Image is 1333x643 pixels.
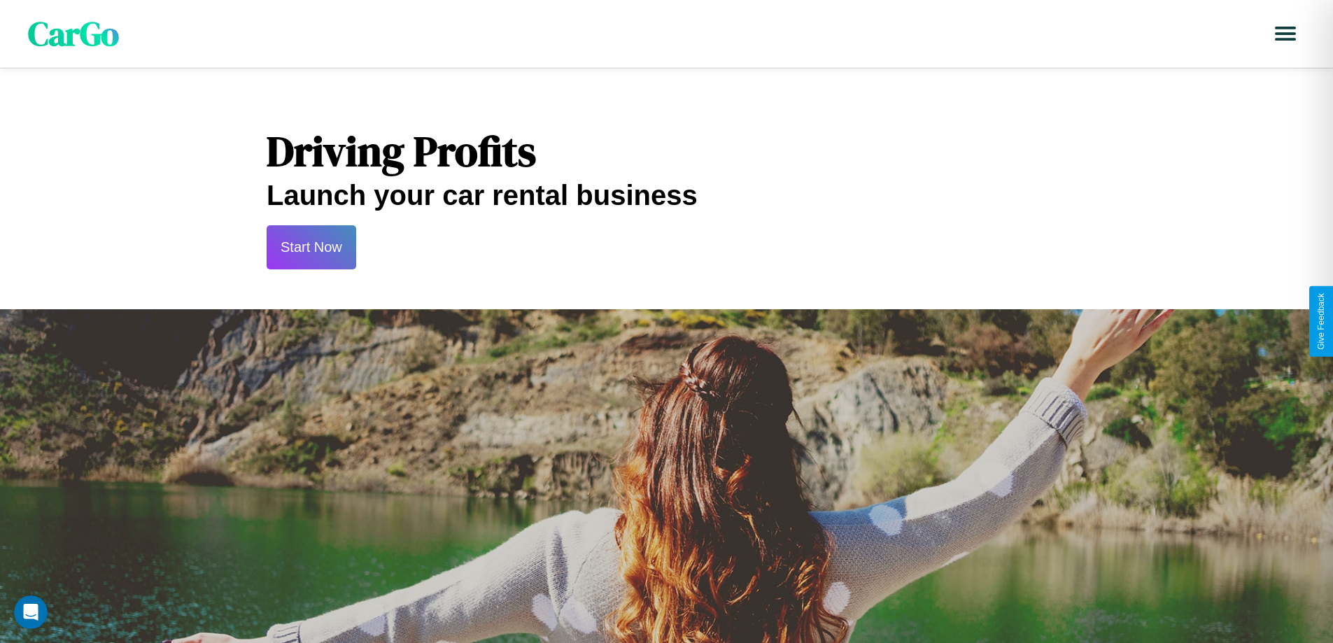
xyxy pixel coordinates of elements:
[1316,293,1326,350] div: Give Feedback
[1266,14,1305,53] button: Open menu
[267,180,1066,211] h2: Launch your car rental business
[14,595,48,629] iframe: Intercom live chat
[267,225,356,269] button: Start Now
[28,10,119,57] span: CarGo
[267,122,1066,180] h1: Driving Profits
